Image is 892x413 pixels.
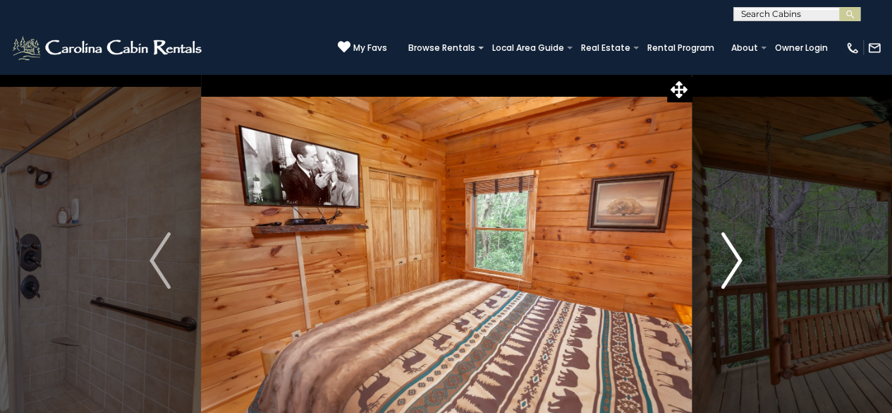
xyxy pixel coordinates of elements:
img: White-1-2.png [11,34,206,62]
a: Real Estate [574,38,637,58]
img: phone-regular-white.png [845,41,860,55]
span: My Favs [353,42,387,54]
a: About [724,38,765,58]
a: Owner Login [768,38,835,58]
img: arrow [149,232,171,289]
a: Rental Program [640,38,721,58]
img: arrow [721,232,743,289]
img: mail-regular-white.png [867,41,881,55]
a: Browse Rentals [401,38,482,58]
a: Local Area Guide [485,38,571,58]
a: My Favs [338,40,387,55]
